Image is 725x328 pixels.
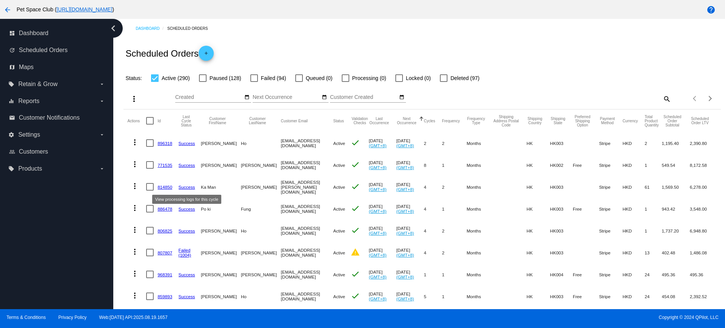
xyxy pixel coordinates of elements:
[623,132,645,154] mat-cell: HKD
[18,81,57,88] span: Retain & Grow
[130,94,139,103] mat-icon: more_vert
[645,285,662,307] mat-cell: 24
[396,263,424,285] mat-cell: [DATE]
[179,163,195,168] a: Success
[706,5,716,14] mat-icon: help
[333,119,344,123] button: Change sorting for Status
[201,242,241,263] mat-cell: [PERSON_NAME]
[157,141,172,146] a: 896318
[662,176,690,198] mat-cell: 1,569.50
[467,198,492,220] mat-cell: Months
[201,117,234,125] button: Change sorting for CustomerFirstName
[369,253,387,257] a: (GMT+8)
[241,285,281,307] mat-cell: Ho
[424,220,442,242] mat-cell: 4
[167,23,214,34] a: Scheduled Orders
[424,154,442,176] mat-cell: 8
[333,185,345,189] span: Active
[18,98,39,105] span: Reports
[690,263,717,285] mat-cell: 495.36
[9,146,105,158] a: people_outline Customers
[241,132,281,154] mat-cell: Ho
[351,204,360,213] mat-icon: check
[690,176,717,198] mat-cell: 6,278.00
[645,220,662,242] mat-cell: 1
[9,44,105,56] a: update Scheduled Orders
[396,165,414,170] a: (GMT+8)
[690,285,717,307] mat-cell: 2,392.52
[9,30,15,36] i: dashboard
[179,253,191,257] a: (1004)
[550,154,573,176] mat-cell: HK002
[130,160,139,169] mat-icon: more_vert
[351,109,369,132] mat-header-cell: Validation Checks
[599,263,622,285] mat-cell: Stripe
[157,185,172,189] a: 814850
[662,93,671,105] mat-icon: search
[623,242,645,263] mat-cell: HKD
[424,198,442,220] mat-cell: 4
[333,228,345,233] span: Active
[351,248,360,257] mat-icon: warning
[599,117,615,125] button: Change sorting for PaymentMethod.Type
[369,117,390,125] button: Change sorting for LastOccurrenceUtc
[662,220,690,242] mat-cell: 1,737.20
[130,269,139,278] mat-icon: more_vert
[19,114,80,121] span: Customer Notifications
[396,231,414,236] a: (GMT+8)
[623,154,645,176] mat-cell: HKD
[623,285,645,307] mat-cell: HKD
[9,115,15,121] i: email
[369,154,396,176] mat-cell: [DATE]
[527,117,543,125] button: Change sorting for ShippingCountry
[406,74,431,83] span: Locked (0)
[369,263,396,285] mat-cell: [DATE]
[369,285,396,307] mat-cell: [DATE]
[157,272,172,277] a: 968391
[210,74,241,83] span: Paused (128)
[157,119,160,123] button: Change sorting for Id
[281,132,333,154] mat-cell: [EMAIL_ADDRESS][DOMAIN_NAME]
[396,274,414,279] a: (GMT+8)
[396,117,417,125] button: Change sorting for NextOccurrenceUtc
[9,47,15,53] i: update
[281,285,333,307] mat-cell: [EMAIL_ADDRESS][DOMAIN_NAME]
[17,6,114,12] span: Pet Space Club ( )
[527,242,550,263] mat-cell: HK
[333,272,345,277] span: Active
[424,119,435,123] button: Change sorting for Cycles
[645,132,662,154] mat-cell: 2
[369,296,387,301] a: (GMT+8)
[396,154,424,176] mat-cell: [DATE]
[322,94,327,100] mat-icon: date_range
[125,75,142,81] span: Status:
[396,253,414,257] a: (GMT+8)
[623,119,638,123] button: Change sorting for CurrencyIso
[662,285,690,307] mat-cell: 454.08
[645,154,662,176] mat-cell: 1
[157,206,172,211] a: 886478
[492,115,520,127] button: Change sorting for ShippingPostcode
[645,242,662,263] mat-cell: 13
[333,294,345,299] span: Active
[690,242,717,263] mat-cell: 1,486.08
[369,143,387,148] a: (GMT+8)
[442,242,466,263] mat-cell: 2
[690,117,710,125] button: Change sorting for LifetimeValue
[662,263,690,285] mat-cell: 495.36
[550,117,566,125] button: Change sorting for ShippingState
[241,263,281,285] mat-cell: [PERSON_NAME]
[19,148,48,155] span: Customers
[550,132,573,154] mat-cell: HK003
[645,176,662,198] mat-cell: 61
[157,250,172,255] a: 807807
[9,27,105,39] a: dashboard Dashboard
[396,220,424,242] mat-cell: [DATE]
[9,112,105,124] a: email Customer Notifications
[467,285,492,307] mat-cell: Months
[107,22,119,34] i: chevron_left
[688,91,703,106] button: Previous page
[442,220,466,242] mat-cell: 2
[8,98,14,104] i: equalizer
[396,209,414,214] a: (GMT+8)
